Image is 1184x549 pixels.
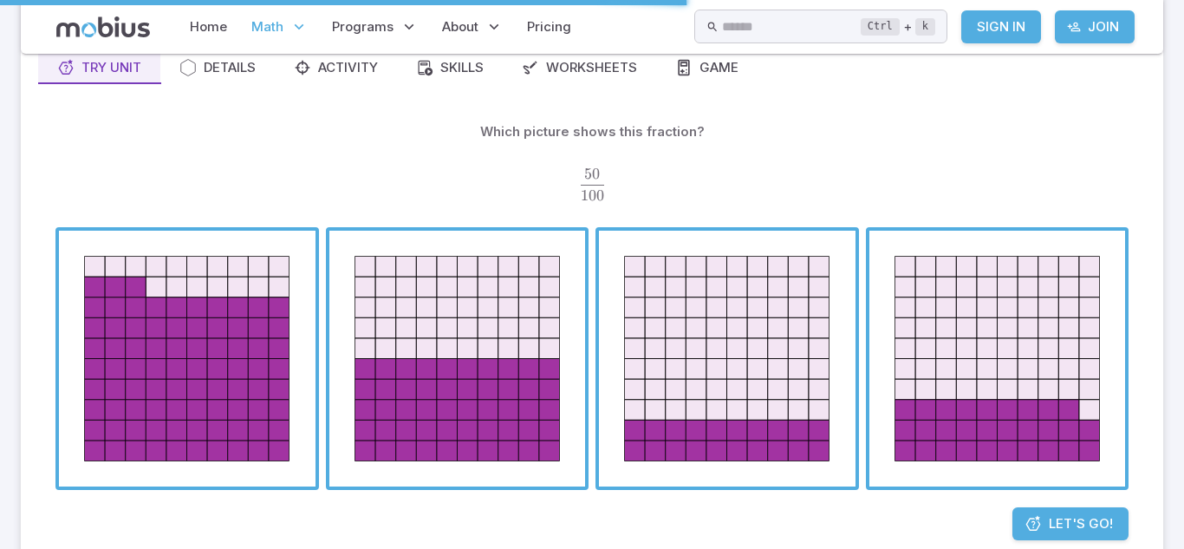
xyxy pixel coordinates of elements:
div: Try Unit [57,58,141,77]
div: Details [179,58,256,77]
a: Pricing [522,7,576,47]
span: Programs [332,17,394,36]
div: Game [675,58,738,77]
a: Sign In [961,10,1041,43]
span: Let's Go! [1049,514,1113,533]
div: Activity [294,58,378,77]
div: + [861,16,935,37]
div: Skills [416,58,484,77]
span: ​ [604,168,606,189]
a: Home [185,7,232,47]
span: Math [251,17,283,36]
kbd: k [915,18,935,36]
a: Join [1055,10,1135,43]
span: 100 [581,186,604,205]
div: Worksheets [522,58,637,77]
span: About [442,17,478,36]
p: Which picture shows this fraction? [480,122,705,141]
a: Let's Go! [1012,507,1129,540]
kbd: Ctrl [861,18,900,36]
span: 50 [584,165,600,183]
